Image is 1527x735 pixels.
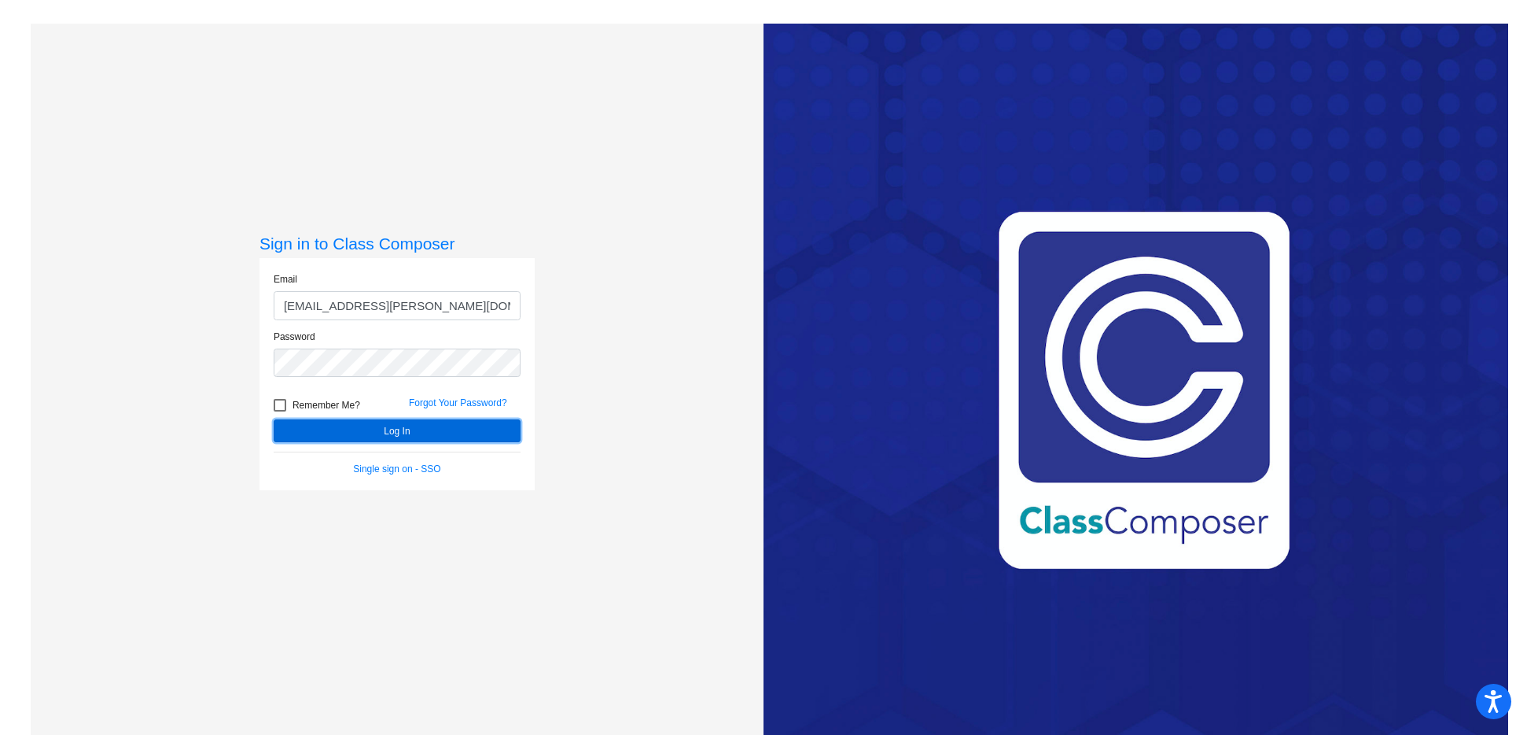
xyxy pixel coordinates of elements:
[274,272,297,286] label: Email
[293,396,360,415] span: Remember Me?
[259,234,535,253] h3: Sign in to Class Composer
[274,419,521,442] button: Log In
[353,464,440,475] a: Single sign on - SSO
[409,397,507,408] a: Forgot Your Password?
[274,330,315,344] label: Password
